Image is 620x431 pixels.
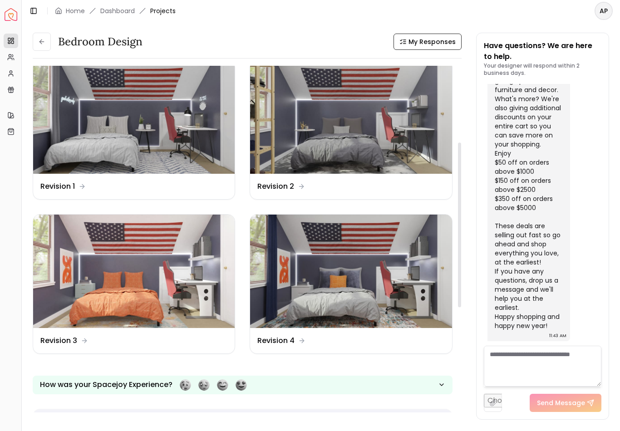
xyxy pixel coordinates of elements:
img: Revision 4 [250,215,452,328]
a: Revision 4Revision 4 [250,214,452,354]
dd: Revision 1 [40,181,75,192]
a: Home [66,6,85,15]
span: AP [595,3,612,19]
h3: Bedroom Design [58,34,143,49]
a: Spacejoy [5,8,17,21]
img: Revision 2 [250,60,452,174]
img: Spacejoy Logo [5,8,17,21]
p: Your designer will respond within 2 business days. [484,62,602,77]
p: How was your Spacejoy Experience? [40,379,172,390]
dd: Revision 2 [257,181,294,192]
span: My Responses [408,37,456,46]
img: Revision 1 [33,60,235,174]
span: Projects [150,6,176,15]
a: Revision 3Revision 3 [33,214,235,354]
button: AP [595,2,613,20]
button: How was your Spacejoy Experience?Feeling terribleFeeling badFeeling goodFeeling awesome [33,376,453,394]
div: 11:43 AM [549,331,566,340]
a: Revision 1Revision 1 [33,60,235,200]
dd: Revision 3 [40,335,77,346]
img: Revision 3 [33,215,235,328]
dd: Revision 4 [257,335,295,346]
a: Dashboard [100,6,135,15]
p: Have questions? We are here to help. [484,40,602,62]
a: Revision 2Revision 2 [250,60,452,200]
button: My Responses [394,34,462,50]
nav: breadcrumb [55,6,176,15]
